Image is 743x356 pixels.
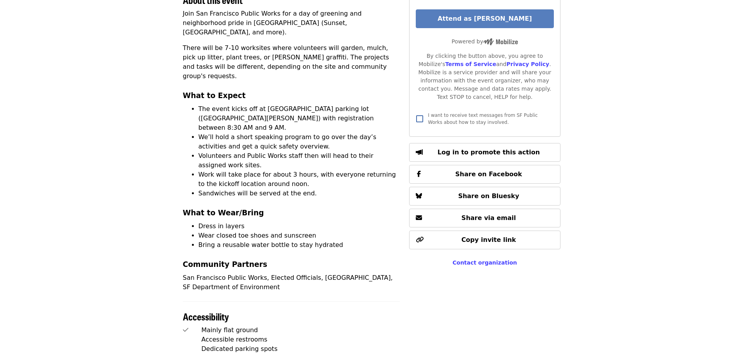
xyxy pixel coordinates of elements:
span: Copy invite link [461,236,516,243]
a: Terms of Service [445,61,496,67]
div: Accessible restrooms [201,335,400,344]
img: Powered by Mobilize [483,38,518,45]
span: Share via email [461,214,516,222]
span: Accessibility [183,309,229,323]
button: Attend as [PERSON_NAME] [416,9,553,28]
a: Contact organization [452,259,517,266]
li: Volunteers and Public Works staff then will head to their assigned work sites. [199,151,400,170]
li: Sandwiches will be served at the end. [199,189,400,198]
a: Privacy Policy [506,61,549,67]
span: Log in to promote this action [438,148,540,156]
p: There will be 7-10 worksites where volunteers will garden, mulch, pick up litter, plant trees, or... [183,43,400,81]
button: Share via email [409,209,560,227]
span: I want to receive text messages from SF Public Works about how to stay involved. [428,113,537,125]
div: Mainly flat ground [201,326,400,335]
h3: What to Expect [183,90,400,101]
h3: Community Partners [183,259,400,270]
li: We’ll hold a short speaking program to go over the day’s activities and get a quick safety overview. [199,132,400,151]
button: Log in to promote this action [409,143,560,162]
span: Share on Facebook [455,170,522,178]
li: Dress in layers [199,222,400,231]
h3: What to Wear/Bring [183,208,400,218]
li: Work will take place for about 3 hours, with everyone returning to the kickoff location around noon. [199,170,400,189]
button: Share on Bluesky [409,187,560,206]
li: Wear closed toe shoes and sunscreen [199,231,400,240]
li: The event kicks off at [GEOGRAPHIC_DATA] parking lot ([GEOGRAPHIC_DATA][PERSON_NAME]) with regist... [199,104,400,132]
div: Dedicated parking spots [201,344,400,354]
button: Share on Facebook [409,165,560,184]
li: Bring a reusable water bottle to stay hydrated [199,240,400,250]
i: check icon [183,326,188,334]
span: Share on Bluesky [458,192,520,200]
span: Powered by [452,38,518,45]
button: Copy invite link [409,231,560,249]
p: San Francisco Public Works, Elected Officials, [GEOGRAPHIC_DATA], SF Department of Environment [183,273,400,292]
div: By clicking the button above, you agree to Mobilize's and . Mobilize is a service provider and wi... [416,52,553,101]
p: Join San Francisco Public Works for a day of greening and neighborhood pride in [GEOGRAPHIC_DATA]... [183,9,400,37]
